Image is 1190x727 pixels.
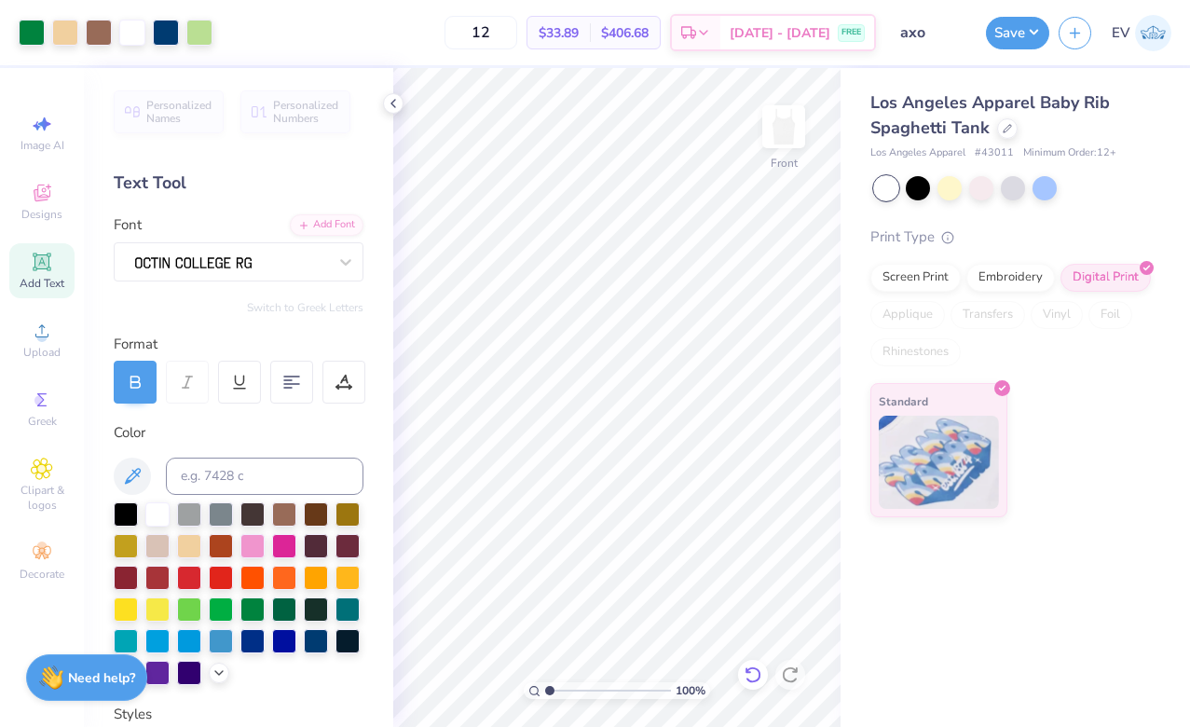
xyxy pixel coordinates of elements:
div: Rhinestones [870,338,961,366]
label: Font [114,214,142,236]
span: 100 % [676,682,705,699]
div: Embroidery [966,264,1055,292]
span: Designs [21,207,62,222]
div: Styles [114,704,363,725]
input: Untitled Design [885,14,977,51]
span: $33.89 [539,23,579,43]
span: # 43011 [975,145,1014,161]
div: Foil [1088,301,1132,329]
span: Personalized Numbers [273,99,339,125]
div: Transfers [951,301,1025,329]
span: Image AI [21,138,64,153]
div: Front [771,155,798,171]
button: Switch to Greek Letters [247,300,363,315]
span: EV [1112,22,1130,44]
span: Los Angeles Apparel [870,145,965,161]
span: Personalized Names [146,99,212,125]
div: Digital Print [1060,264,1151,292]
a: EV [1112,15,1171,51]
span: Upload [23,345,61,360]
div: Format [114,334,365,355]
input: e.g. 7428 c [166,458,363,495]
div: Vinyl [1031,301,1083,329]
div: Screen Print [870,264,961,292]
button: Save [986,17,1049,49]
span: Add Text [20,276,64,291]
span: $406.68 [601,23,649,43]
span: FREE [841,26,861,39]
div: Color [114,422,363,444]
div: Applique [870,301,945,329]
span: Minimum Order: 12 + [1023,145,1116,161]
strong: Need help? [68,669,135,687]
img: Front [765,108,802,145]
img: Emily Von Buttlar [1135,15,1171,51]
img: Standard [879,416,999,509]
span: Los Angeles Apparel Baby Rib Spaghetti Tank [870,91,1110,139]
span: Clipart & logos [9,483,75,513]
span: Decorate [20,567,64,582]
span: Greek [28,414,57,429]
input: – – [445,16,517,49]
div: Add Font [290,214,363,236]
div: Print Type [870,226,1153,248]
span: Standard [879,391,928,411]
div: Text Tool [114,171,363,196]
span: [DATE] - [DATE] [730,23,830,43]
